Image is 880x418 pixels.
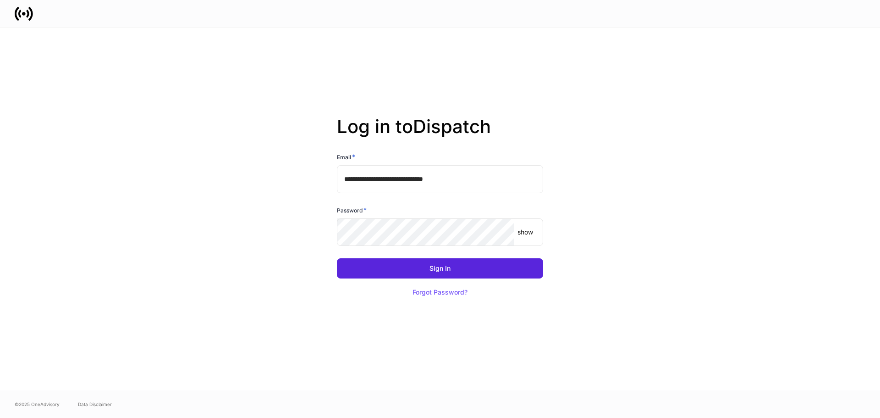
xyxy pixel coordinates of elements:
h6: Password [337,206,367,215]
p: show [517,228,533,237]
button: Forgot Password? [401,282,479,302]
h2: Log in to Dispatch [337,116,543,152]
div: Sign In [429,265,451,272]
button: Sign In [337,258,543,279]
div: Forgot Password? [412,289,467,295]
span: © 2025 OneAdvisory [15,401,60,408]
a: Data Disclaimer [78,401,112,408]
h6: Email [337,152,355,162]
